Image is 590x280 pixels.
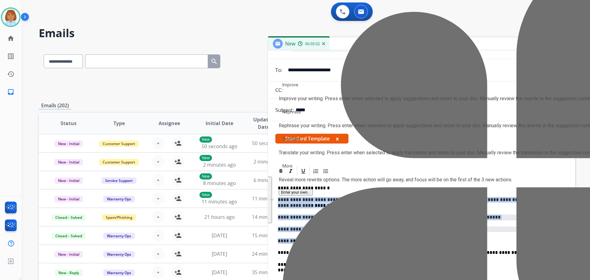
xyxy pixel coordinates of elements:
[276,167,285,176] div: Bold
[54,177,83,184] span: New - Initial
[252,214,288,220] span: 14 minutes ago
[254,177,286,183] span: 6 minutes ago
[212,250,227,257] span: [DATE]
[252,140,288,147] span: 50 seconds ago
[157,140,159,147] span: +
[174,269,182,276] mat-icon: person_add
[39,102,71,109] p: Emails (202)
[199,173,212,179] p: New
[99,159,139,165] span: Customer Support
[174,176,182,184] mat-icon: person_add
[152,229,164,242] button: +
[102,214,136,221] span: Spam/Phishing
[157,269,159,276] span: +
[54,251,83,258] span: New - Initial
[152,248,164,260] button: +
[252,269,288,276] span: 35 minutes ago
[199,136,212,143] p: New
[7,88,14,96] mat-icon: inbox
[7,35,14,42] mat-icon: home
[174,158,182,165] mat-icon: person_add
[54,140,83,147] span: New - Initial
[157,176,159,184] span: +
[52,214,86,221] span: Closed – Solved
[54,196,83,202] span: New - Initial
[212,232,227,239] span: [DATE]
[99,140,139,147] span: Customer Support
[174,213,182,221] mat-icon: person_add
[103,270,135,276] span: Warranty Ops
[152,192,164,205] button: +
[199,192,212,198] p: New
[157,213,159,221] span: +
[157,250,159,258] span: +
[210,58,218,65] mat-icon: search
[54,159,83,165] span: New - Initial
[206,120,233,127] span: Initial Date
[174,250,182,258] mat-icon: person_add
[202,198,237,205] span: 11 minutes ago
[152,137,164,149] button: +
[103,196,135,202] span: Warranty Ops
[203,161,236,168] span: 2 minutes ago
[52,233,86,239] span: Closed – Solved
[275,86,283,94] p: CC:
[174,140,182,147] mat-icon: person_add
[252,232,288,239] span: 15 minutes ago
[7,53,14,60] mat-icon: list_alt
[152,266,164,278] button: +
[157,158,159,165] span: +
[252,195,288,202] span: 11 minutes ago
[199,155,212,161] p: New
[2,9,19,26] img: avatar
[174,195,182,202] mat-icon: person_add
[275,106,294,114] p: Subject:
[252,250,288,257] span: 24 minutes ago
[254,158,286,165] span: 2 minutes ago
[7,70,14,78] mat-icon: history
[101,177,136,184] span: Service Support
[157,195,159,202] span: +
[61,120,77,127] span: Status
[152,156,164,168] button: +
[113,120,125,127] span: Type
[212,269,227,276] span: [DATE]
[152,211,164,223] button: +
[157,232,159,239] span: +
[275,66,282,74] p: To:
[250,116,278,131] span: Updated Date
[275,134,348,144] span: Standard Template
[55,270,83,276] span: New - Reply
[204,214,235,220] span: 21 hours ago
[159,120,180,127] span: Assignee
[103,251,135,258] span: Warranty Ops
[174,232,182,239] mat-icon: person_add
[39,27,575,39] h2: Emails
[203,180,236,187] span: 8 minutes ago
[202,143,238,150] span: 50 seconds ago
[103,233,135,239] span: Warranty Ops
[152,174,164,186] button: +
